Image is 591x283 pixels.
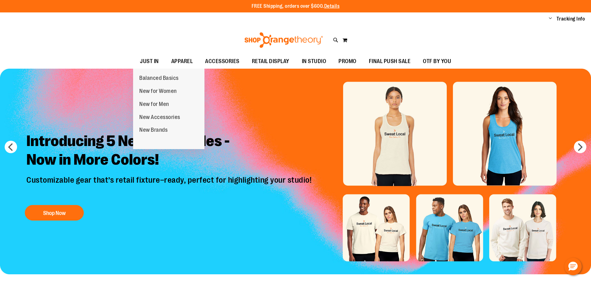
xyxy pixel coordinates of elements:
a: ACCESSORIES [199,54,246,69]
button: next [574,141,586,153]
a: APPAREL [165,54,199,69]
span: ACCESSORIES [205,54,240,68]
ul: JUST IN [133,69,204,149]
a: New for Men [133,98,175,111]
span: IN STUDIO [302,54,326,68]
span: New for Men [139,101,169,109]
a: New Accessories [133,111,186,124]
button: Account menu [549,16,552,22]
button: prev [5,141,17,153]
button: Shop Now [25,205,84,221]
span: New Brands [139,127,168,135]
a: IN STUDIO [296,54,333,69]
img: Shop Orangetheory [244,32,324,48]
a: New for Women [133,85,183,98]
span: PROMO [338,54,356,68]
a: PROMO [332,54,363,69]
p: FREE Shipping, orders over $600. [252,3,340,10]
span: Balanced Basics [139,75,179,83]
a: Balanced Basics [133,72,185,85]
span: OTF BY YOU [423,54,451,68]
span: FINAL PUSH SALE [369,54,411,68]
span: New for Women [139,88,177,96]
a: Tracking Info [557,16,585,22]
button: Hello, have a question? Let’s chat. [564,258,582,275]
a: Introducing 5 New City Styles -Now in More Colors! Customizable gear that’s retail fixture–ready,... [22,127,318,224]
span: APPAREL [171,54,193,68]
a: RETAIL DISPLAY [246,54,296,69]
span: RETAIL DISPLAY [252,54,289,68]
a: Details [324,3,340,9]
a: New Brands [133,124,174,137]
p: Customizable gear that’s retail fixture–ready, perfect for highlighting your studio! [22,175,318,199]
span: New Accessories [139,114,180,122]
a: OTF BY YOU [417,54,457,69]
a: FINAL PUSH SALE [363,54,417,69]
a: JUST IN [134,54,165,69]
span: JUST IN [140,54,159,68]
h2: Introducing 5 New City Styles - Now in More Colors! [22,127,318,175]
